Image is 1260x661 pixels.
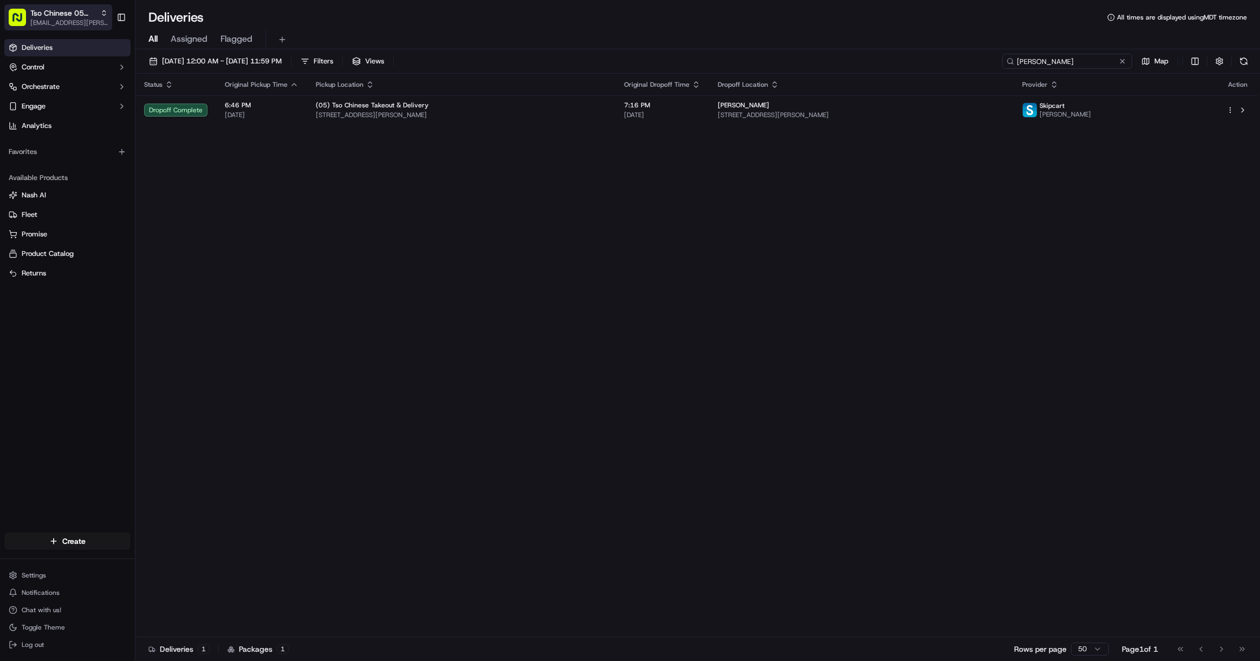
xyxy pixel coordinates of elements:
[7,153,87,172] a: 📗Knowledge Base
[22,606,61,614] span: Chat with us!
[4,226,131,243] button: Promise
[22,43,53,53] span: Deliveries
[171,33,207,46] span: Assigned
[1014,644,1067,654] p: Rows per page
[162,56,282,66] span: [DATE] 12:00 AM - [DATE] 11:59 PM
[22,268,46,278] span: Returns
[22,588,60,597] span: Notifications
[22,101,46,111] span: Engage
[624,111,700,119] span: [DATE]
[9,249,126,259] a: Product Catalog
[22,249,74,259] span: Product Catalog
[11,43,197,61] p: Welcome 👋
[62,536,86,547] span: Create
[225,80,288,89] span: Original Pickup Time
[1236,54,1251,69] button: Refresh
[22,210,37,220] span: Fleet
[365,56,384,66] span: Views
[718,101,769,110] span: [PERSON_NAME]
[1040,110,1091,119] span: [PERSON_NAME]
[4,143,131,161] div: Favorites
[314,56,333,66] span: Filters
[4,602,131,618] button: Chat with us!
[144,80,163,89] span: Status
[148,644,210,654] div: Deliveries
[1154,56,1168,66] span: Map
[22,640,44,649] span: Log out
[316,80,363,89] span: Pickup Location
[1040,101,1064,110] span: Skipcart
[22,571,46,580] span: Settings
[1226,80,1249,89] div: Action
[22,623,65,632] span: Toggle Theme
[11,158,20,167] div: 📗
[4,187,131,204] button: Nash AI
[76,183,131,192] a: Powered byPylon
[347,54,389,69] button: Views
[22,157,83,168] span: Knowledge Base
[4,4,112,30] button: Tso Chinese 05 [PERSON_NAME][EMAIL_ADDRESS][PERSON_NAME][DOMAIN_NAME]
[4,568,131,583] button: Settings
[87,153,178,172] a: 💻API Documentation
[4,532,131,550] button: Create
[30,18,108,27] button: [EMAIL_ADDRESS][PERSON_NAME][DOMAIN_NAME]
[22,190,46,200] span: Nash AI
[9,268,126,278] a: Returns
[37,114,137,123] div: We're available if you need us!
[624,101,700,110] span: 7:16 PM
[11,104,30,123] img: 1736555255976-a54dd68f-1ca7-489b-9aae-adbdc363a1c4
[225,101,298,110] span: 6:46 PM
[11,11,33,33] img: Nash
[9,190,126,200] a: Nash AI
[1117,13,1247,22] span: All times are displayed using MDT timezone
[92,158,100,167] div: 💻
[144,54,287,69] button: [DATE] 12:00 AM - [DATE] 11:59 PM
[296,54,338,69] button: Filters
[316,101,428,110] span: (05) Tso Chinese Takeout & Delivery
[228,644,289,654] div: Packages
[4,59,131,76] button: Control
[198,644,210,654] div: 1
[277,644,289,654] div: 1
[4,169,131,187] div: Available Products
[4,585,131,600] button: Notifications
[1122,644,1158,654] div: Page 1 of 1
[4,98,131,115] button: Engage
[4,265,131,282] button: Returns
[108,184,131,192] span: Pylon
[4,637,131,652] button: Log out
[4,620,131,635] button: Toggle Theme
[148,33,158,46] span: All
[22,62,44,72] span: Control
[220,33,252,46] span: Flagged
[225,111,298,119] span: [DATE]
[1023,103,1037,117] img: profile_skipcart_partner.png
[1002,54,1132,69] input: Type to search
[4,39,131,56] a: Deliveries
[4,117,131,134] a: Analytics
[9,229,126,239] a: Promise
[718,80,768,89] span: Dropoff Location
[22,82,60,92] span: Orchestrate
[22,121,51,131] span: Analytics
[624,80,690,89] span: Original Dropoff Time
[148,9,204,26] h1: Deliveries
[316,111,607,119] span: [STREET_ADDRESS][PERSON_NAME]
[102,157,174,168] span: API Documentation
[4,245,131,262] button: Product Catalog
[4,78,131,95] button: Orchestrate
[184,107,197,120] button: Start new chat
[4,206,131,223] button: Fleet
[1022,80,1048,89] span: Provider
[28,70,195,81] input: Got a question? Start typing here...
[37,104,178,114] div: Start new chat
[22,229,47,239] span: Promise
[718,111,1005,119] span: [STREET_ADDRESS][PERSON_NAME]
[9,210,126,220] a: Fleet
[1136,54,1173,69] button: Map
[30,8,96,18] button: Tso Chinese 05 [PERSON_NAME]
